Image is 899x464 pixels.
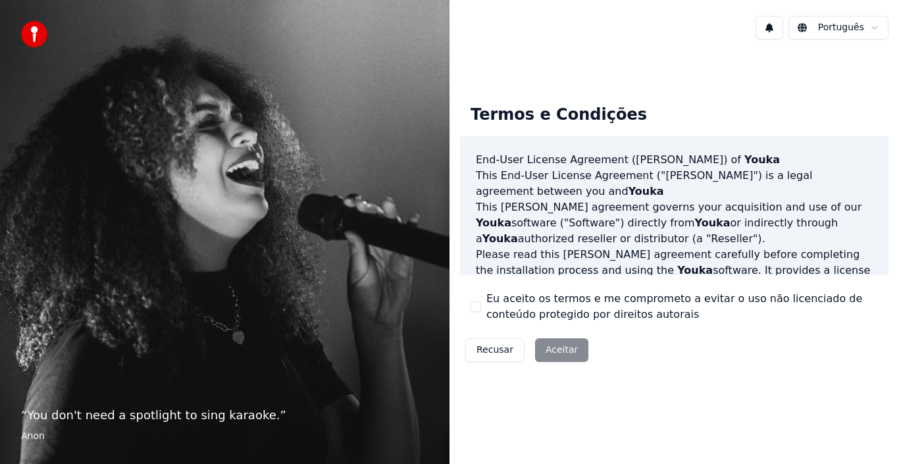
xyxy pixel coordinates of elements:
span: Youka [695,217,731,229]
p: Please read this [PERSON_NAME] agreement carefully before completing the installation process and... [476,247,873,310]
span: Youka [482,232,518,245]
p: This End-User License Agreement ("[PERSON_NAME]") is a legal agreement between you and [476,168,873,199]
button: Recusar [465,338,525,362]
span: Youka [744,153,780,166]
span: Youka [677,264,713,276]
div: Termos e Condições [460,94,657,136]
span: Youka [629,185,664,197]
p: “ You don't need a spotlight to sing karaoke. ” [21,406,428,425]
footer: Anon [21,430,428,443]
label: Eu aceito os termos e me comprometo a evitar o uso não licenciado de conteúdo protegido por direi... [486,291,878,322]
span: Youka [476,217,511,229]
img: youka [21,21,47,47]
p: This [PERSON_NAME] agreement governs your acquisition and use of our software ("Software") direct... [476,199,873,247]
h3: End-User License Agreement ([PERSON_NAME]) of [476,152,873,168]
